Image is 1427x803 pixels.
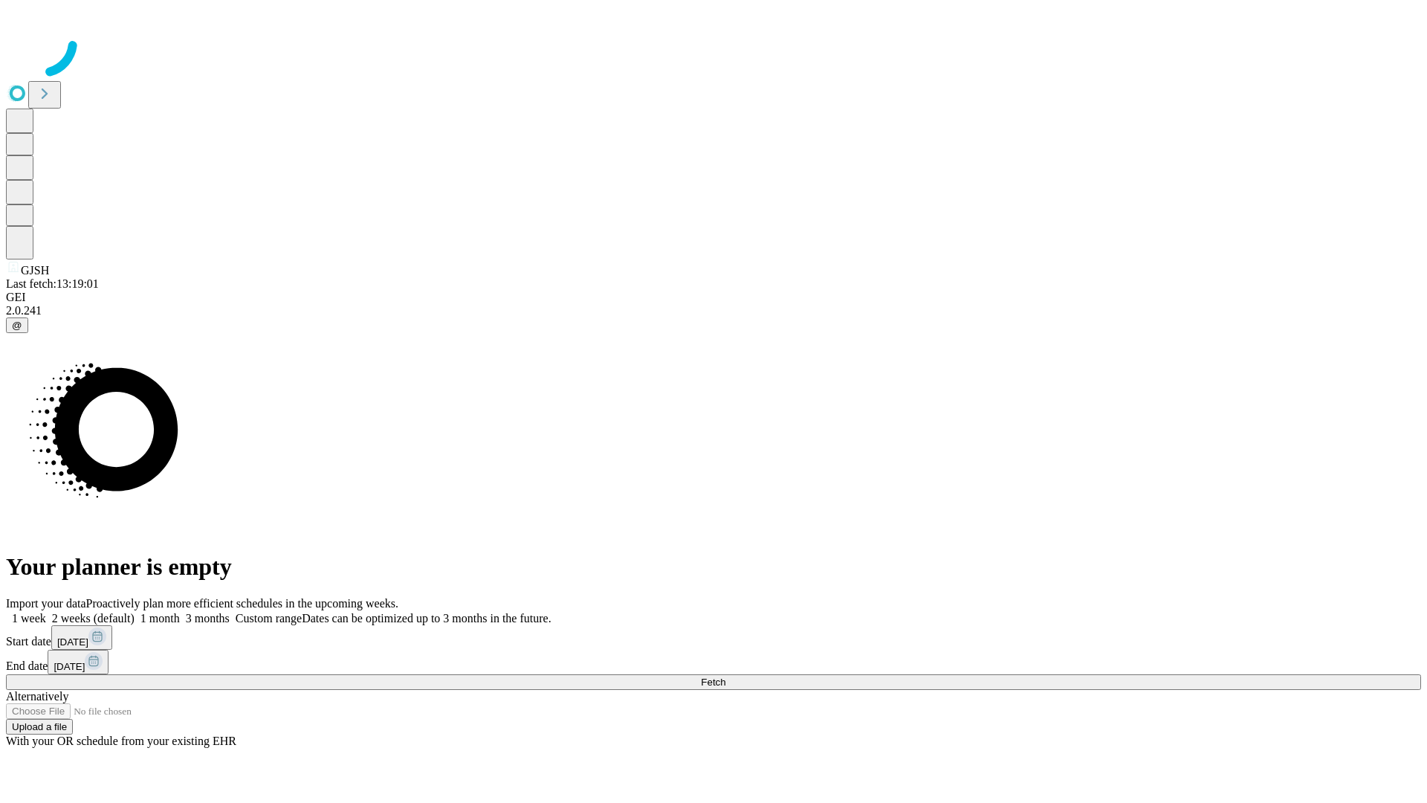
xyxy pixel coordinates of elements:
[186,612,230,625] span: 3 months
[6,690,68,703] span: Alternatively
[6,625,1421,650] div: Start date
[48,650,109,674] button: [DATE]
[12,612,46,625] span: 1 week
[6,317,28,333] button: @
[6,650,1421,674] div: End date
[6,597,86,610] span: Import your data
[51,625,112,650] button: [DATE]
[6,553,1421,581] h1: Your planner is empty
[86,597,398,610] span: Proactively plan more efficient schedules in the upcoming weeks.
[6,277,99,290] span: Last fetch: 13:19:01
[57,636,88,648] span: [DATE]
[701,677,725,688] span: Fetch
[6,291,1421,304] div: GEI
[12,320,22,331] span: @
[6,719,73,735] button: Upload a file
[52,612,135,625] span: 2 weeks (default)
[21,264,49,277] span: GJSH
[6,674,1421,690] button: Fetch
[6,735,236,747] span: With your OR schedule from your existing EHR
[302,612,551,625] span: Dates can be optimized up to 3 months in the future.
[236,612,302,625] span: Custom range
[6,304,1421,317] div: 2.0.241
[54,661,85,672] span: [DATE]
[140,612,180,625] span: 1 month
